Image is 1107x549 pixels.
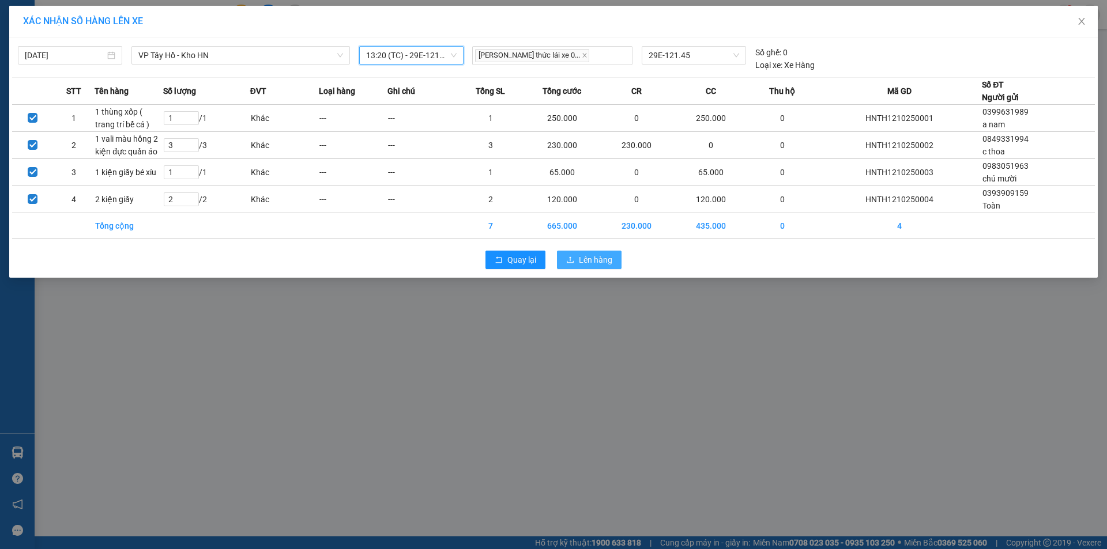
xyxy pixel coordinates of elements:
[748,132,817,159] td: 0
[543,85,581,97] span: Tổng cước
[250,132,319,159] td: Khác
[982,120,1005,129] span: a nam
[507,253,536,266] span: Quay lại
[32,39,61,49] strong: CSKH:
[366,47,457,64] span: 13:20 (TC) - 29E-121.45
[250,186,319,213] td: Khác
[631,85,642,97] span: CR
[674,105,748,132] td: 250.000
[982,134,1029,143] span: 0849331994
[319,159,387,186] td: ---
[476,85,505,97] span: Tổng SL
[582,52,588,58] span: close
[755,46,788,59] div: 0
[23,16,143,26] span: XÁC NHẬN SỐ HÀNG LÊN XE
[674,186,748,213] td: 120.000
[163,186,250,213] td: / 2
[817,213,982,239] td: 4
[387,132,456,159] td: ---
[769,85,795,97] span: Thu hộ
[982,78,1019,104] div: Số ĐT Người gửi
[982,188,1029,198] span: 0393909159
[457,213,525,239] td: 7
[95,159,163,186] td: 1 kiện giấy bé xíu
[982,174,1016,183] span: chú mười
[566,256,574,265] span: upload
[817,159,982,186] td: HNTH1210250003
[1077,17,1086,26] span: close
[250,85,266,97] span: ĐVT
[557,251,622,269] button: uploadLên hàng
[138,47,343,64] span: VP Tây Hồ - Kho HN
[54,159,95,186] td: 3
[319,105,387,132] td: ---
[600,186,674,213] td: 0
[54,105,95,132] td: 1
[887,85,912,97] span: Mã GD
[95,105,163,132] td: 1 thùng xốp ( trang trí bể cá )
[77,5,228,21] strong: PHIẾU DÁN LÊN HÀNG
[982,161,1029,171] span: 0983051963
[319,186,387,213] td: ---
[95,132,163,159] td: 1 vali màu hồng 2 kiện đực quần áo
[817,105,982,132] td: HNTH1210250001
[748,159,817,186] td: 0
[748,105,817,132] td: 0
[66,85,81,97] span: STT
[387,186,456,213] td: ---
[982,147,1005,156] span: c thoa
[54,186,95,213] td: 4
[600,132,674,159] td: 230.000
[755,59,782,71] span: Loại xe:
[5,39,88,59] span: [PHONE_NUMBER]
[649,47,739,64] span: 29E-121.45
[706,85,716,97] span: CC
[982,107,1029,116] span: 0399631989
[25,49,105,62] input: 12/10/2025
[95,186,163,213] td: 2 kiện giấy
[600,105,674,132] td: 0
[457,105,525,132] td: 1
[250,105,319,132] td: Khác
[457,186,525,213] td: 2
[457,159,525,186] td: 1
[387,105,456,132] td: ---
[525,186,600,213] td: 120.000
[95,85,129,97] span: Tên hàng
[1065,6,1098,38] button: Close
[387,159,456,186] td: ---
[457,132,525,159] td: 3
[250,159,319,186] td: Khác
[387,85,415,97] span: Ghi chú
[163,105,250,132] td: / 1
[337,52,344,59] span: down
[674,159,748,186] td: 65.000
[600,213,674,239] td: 230.000
[475,49,589,62] span: [PERSON_NAME] thức lái xe 0...
[163,159,250,186] td: / 1
[319,132,387,159] td: ---
[748,186,817,213] td: 0
[579,253,612,266] span: Lên hàng
[755,59,815,71] div: Xe Hàng
[748,213,817,239] td: 0
[525,132,600,159] td: 230.000
[755,46,781,59] span: Số ghế:
[525,159,600,186] td: 65.000
[674,213,748,239] td: 435.000
[982,201,1000,210] span: Toàn
[485,251,545,269] button: rollbackQuay lại
[163,132,250,159] td: / 3
[495,256,503,265] span: rollback
[163,85,196,97] span: Số lượng
[73,23,232,35] span: Ngày in phiếu: 13:50 ngày
[319,85,355,97] span: Loại hàng
[95,213,163,239] td: Tổng cộng
[525,105,600,132] td: 250.000
[5,70,177,85] span: Mã đơn: HNTH1210250005
[100,39,212,60] span: CÔNG TY TNHH CHUYỂN PHÁT NHANH BẢO AN
[54,132,95,159] td: 2
[817,132,982,159] td: HNTH1210250002
[674,132,748,159] td: 0
[525,213,600,239] td: 665.000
